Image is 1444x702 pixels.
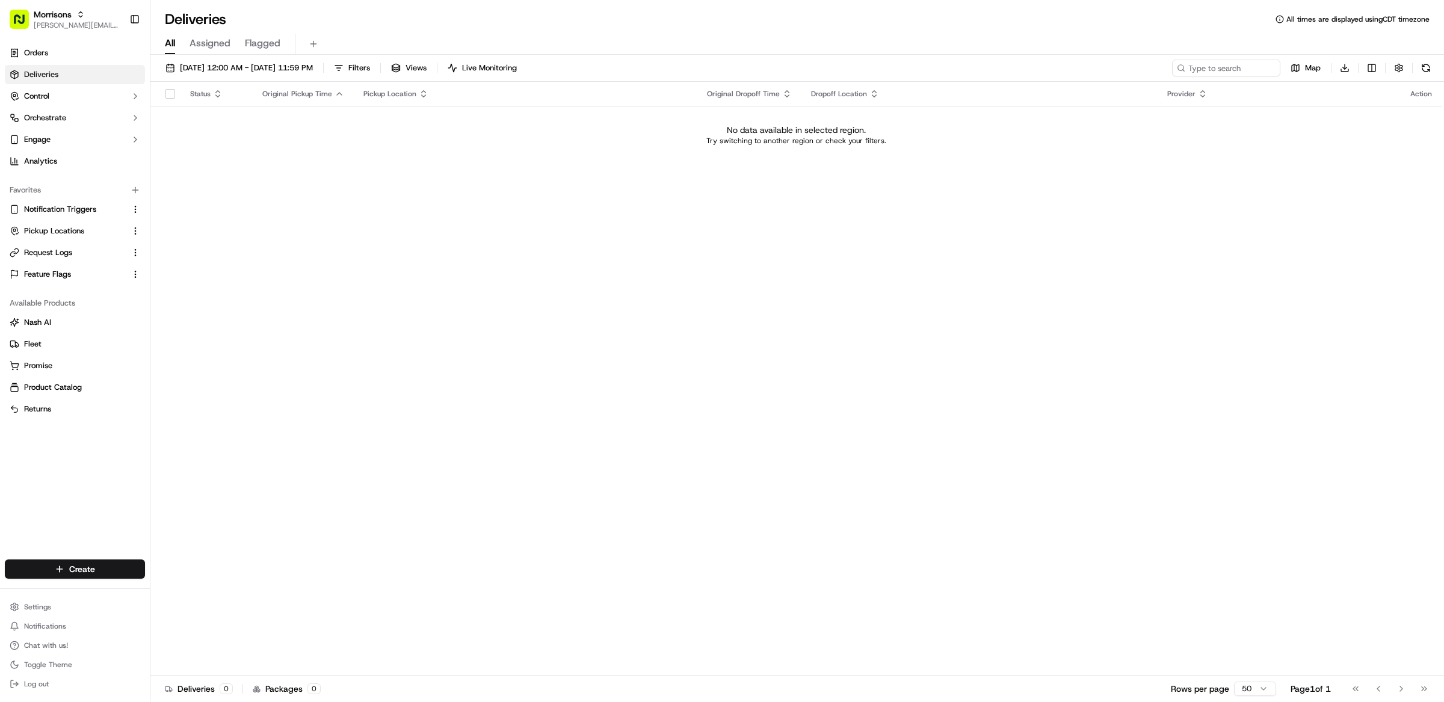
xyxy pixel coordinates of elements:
[165,36,175,51] span: All
[5,108,145,128] button: Orchestrate
[5,618,145,635] button: Notifications
[24,69,58,80] span: Deliveries
[5,65,145,84] a: Deliveries
[5,334,145,354] button: Fleet
[24,602,51,612] span: Settings
[363,89,416,99] span: Pickup Location
[5,130,145,149] button: Engage
[10,404,140,414] a: Returns
[1171,683,1229,695] p: Rows per page
[24,91,49,102] span: Control
[24,156,57,167] span: Analytics
[10,317,140,328] a: Nash AI
[10,247,126,258] a: Request Logs
[24,269,71,280] span: Feature Flags
[262,89,332,99] span: Original Pickup Time
[811,89,867,99] span: Dropoff Location
[24,679,49,689] span: Log out
[24,621,66,631] span: Notifications
[24,134,51,145] span: Engage
[24,382,82,393] span: Product Catalog
[5,676,145,692] button: Log out
[5,152,145,171] a: Analytics
[10,226,126,236] a: Pickup Locations
[190,36,230,51] span: Assigned
[24,204,96,215] span: Notification Triggers
[5,356,145,375] button: Promise
[5,559,145,579] button: Create
[442,60,522,76] button: Live Monitoring
[5,5,125,34] button: Morrisons[PERSON_NAME][EMAIL_ADDRESS][DOMAIN_NAME]
[5,200,145,219] button: Notification Triggers
[1285,60,1326,76] button: Map
[5,637,145,654] button: Chat with us!
[706,136,886,146] p: Try switching to another region or check your filters.
[5,265,145,284] button: Feature Flags
[165,10,226,29] h1: Deliveries
[307,683,321,694] div: 0
[707,89,780,99] span: Original Dropoff Time
[1305,63,1321,73] span: Map
[24,660,72,670] span: Toggle Theme
[24,112,66,123] span: Orchestrate
[24,339,42,349] span: Fleet
[329,60,375,76] button: Filters
[5,243,145,262] button: Request Logs
[5,180,145,200] div: Favorites
[24,404,51,414] span: Returns
[5,294,145,313] div: Available Products
[386,60,432,76] button: Views
[5,378,145,397] button: Product Catalog
[5,43,145,63] a: Orders
[220,683,233,694] div: 0
[406,63,427,73] span: Views
[462,63,517,73] span: Live Monitoring
[5,221,145,241] button: Pickup Locations
[1418,60,1434,76] button: Refresh
[1291,683,1331,695] div: Page 1 of 1
[1172,60,1280,76] input: Type to search
[190,89,211,99] span: Status
[10,204,126,215] a: Notification Triggers
[727,124,866,136] p: No data available in selected region.
[1286,14,1430,24] span: All times are displayed using CDT timezone
[10,339,140,349] a: Fleet
[160,60,318,76] button: [DATE] 12:00 AM - [DATE] 11:59 PM
[5,399,145,419] button: Returns
[253,683,321,695] div: Packages
[1167,89,1196,99] span: Provider
[5,599,145,615] button: Settings
[165,683,233,695] div: Deliveries
[5,656,145,673] button: Toggle Theme
[24,360,52,371] span: Promise
[10,360,140,371] a: Promise
[34,8,72,20] button: Morrisons
[5,313,145,332] button: Nash AI
[10,382,140,393] a: Product Catalog
[34,20,120,30] button: [PERSON_NAME][EMAIL_ADDRESS][DOMAIN_NAME]
[348,63,370,73] span: Filters
[180,63,313,73] span: [DATE] 12:00 AM - [DATE] 11:59 PM
[5,87,145,106] button: Control
[24,226,84,236] span: Pickup Locations
[24,641,68,650] span: Chat with us!
[10,269,126,280] a: Feature Flags
[24,317,51,328] span: Nash AI
[245,36,280,51] span: Flagged
[24,48,48,58] span: Orders
[69,563,95,575] span: Create
[24,247,72,258] span: Request Logs
[1410,89,1432,99] div: Action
